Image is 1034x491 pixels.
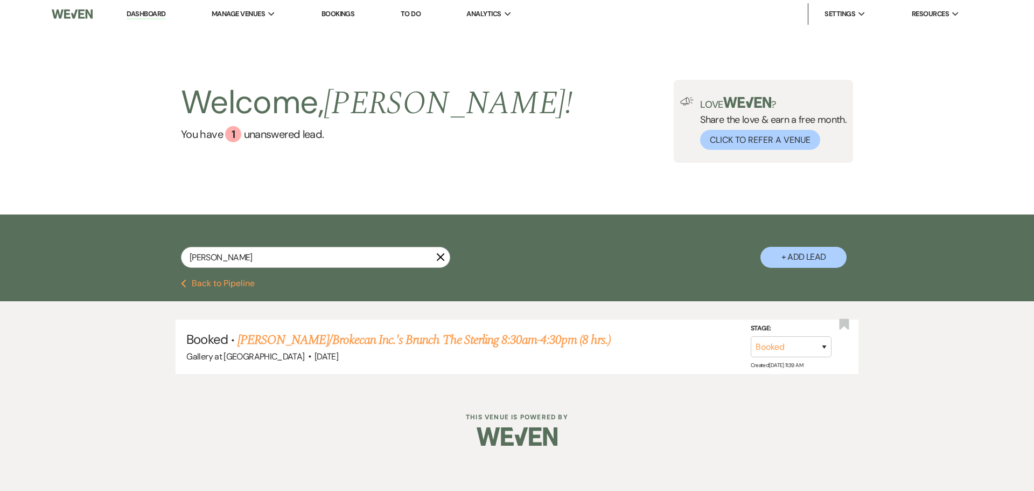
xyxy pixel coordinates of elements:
img: weven-logo-green.svg [723,97,771,108]
h2: Welcome, [181,80,572,126]
span: Settings [825,9,855,19]
span: Manage Venues [212,9,265,19]
span: [DATE] [315,351,338,362]
a: To Do [401,9,421,18]
span: Booked [186,331,227,348]
div: Share the love & earn a free month. [694,97,847,150]
a: You have 1 unanswered lead. [181,126,572,142]
a: Bookings [322,9,355,18]
span: Analytics [466,9,501,19]
a: Dashboard [127,9,165,19]
label: Stage: [751,322,832,334]
img: Weven Logo [52,3,93,25]
button: + Add Lead [760,247,847,268]
span: Resources [912,9,949,19]
span: [PERSON_NAME] ! [324,79,572,128]
p: Love ? [700,97,847,109]
div: 1 [225,126,241,142]
input: Search by name, event date, email address or phone number [181,247,450,268]
a: [PERSON_NAME]/Brokecan Inc.'s Brunch The Sterling 8:30am-4:30pm (8 hrs.) [237,330,611,350]
span: Created: [DATE] 11:39 AM [751,362,803,369]
img: loud-speaker-illustration.svg [680,97,694,106]
span: Gallery at [GEOGRAPHIC_DATA] [186,351,304,362]
button: Back to Pipeline [181,279,255,288]
img: Weven Logo [477,418,557,455]
button: Click to Refer a Venue [700,130,820,150]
